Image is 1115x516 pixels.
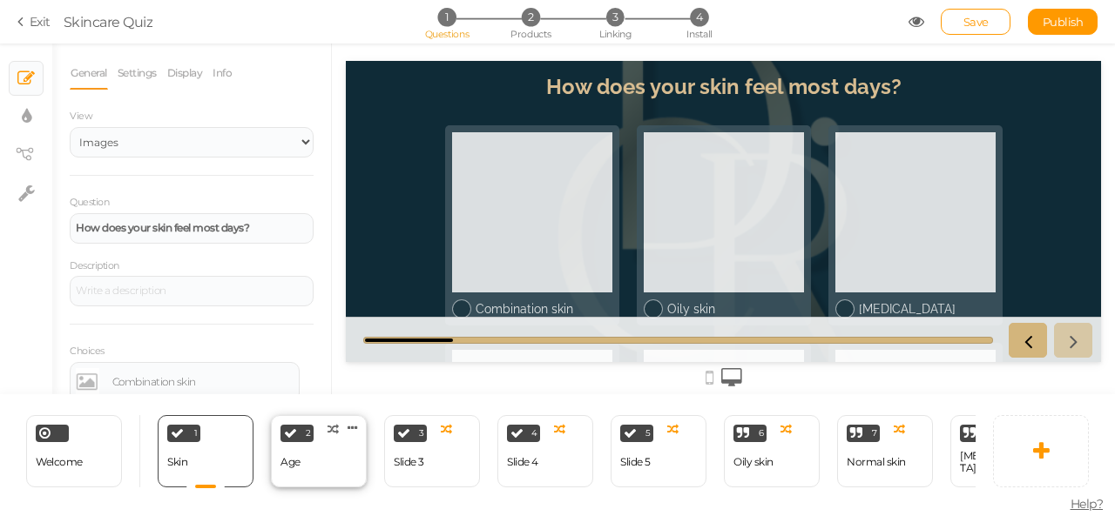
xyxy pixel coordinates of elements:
div: [MEDICAL_DATA] [513,241,650,255]
div: Age [280,456,301,468]
div: Slide 4 [507,456,538,468]
span: Publish [1043,15,1084,29]
strong: How does your skin feel most days? [76,221,249,234]
li: 3 Linking [575,8,656,26]
label: Description [70,260,119,272]
a: Info [212,57,233,90]
span: Welcome [36,455,83,468]
span: 5 [645,429,651,438]
span: 4 [690,8,708,26]
span: 3 [606,8,625,26]
span: Help? [1071,496,1104,512]
span: 1 [437,8,456,26]
div: Slide 5 [620,456,651,468]
div: Skincare Quiz [64,11,153,32]
div: Welcome [26,415,122,487]
div: Oily skin [733,456,774,468]
span: Linking [599,28,631,40]
div: 4 Slide 4 [497,415,593,487]
span: Install [686,28,712,40]
span: 2 [522,8,540,26]
li: 2 Products [490,8,571,26]
div: 3 Slide 3 [384,415,480,487]
div: Combination skin [130,241,267,255]
span: View [70,110,92,122]
div: 5 Slide 5 [611,415,706,487]
a: Settings [117,57,158,90]
div: Save [941,9,1010,35]
div: Combination skin [112,377,294,387]
div: [MEDICAL_DATA] [960,450,1037,474]
label: Choices [70,345,105,358]
div: 7 Normal skin [837,415,933,487]
li: 1 Questions [406,8,487,26]
a: Display [166,57,204,90]
a: Exit [17,13,51,30]
li: 4 Install [659,8,740,26]
span: 4 [531,429,537,438]
span: 2 [306,429,311,438]
span: Questions [425,28,470,40]
div: 8 [MEDICAL_DATA] [950,415,1046,487]
div: Normal skin [847,456,906,468]
a: General [70,57,108,90]
span: Products [510,28,551,40]
span: 7 [872,429,877,438]
span: 6 [759,429,764,438]
div: 6 Oily skin [724,415,820,487]
span: 3 [419,429,424,438]
div: Oily skin [321,241,458,255]
span: 1 [194,429,198,438]
span: Save [963,15,989,29]
strong: How does your skin feel most days? [200,13,556,38]
div: Slide 3 [394,456,424,468]
div: Skin [167,456,187,468]
div: 2 Age [271,415,367,487]
div: 1 Skin [158,415,253,487]
label: Question [70,197,109,209]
